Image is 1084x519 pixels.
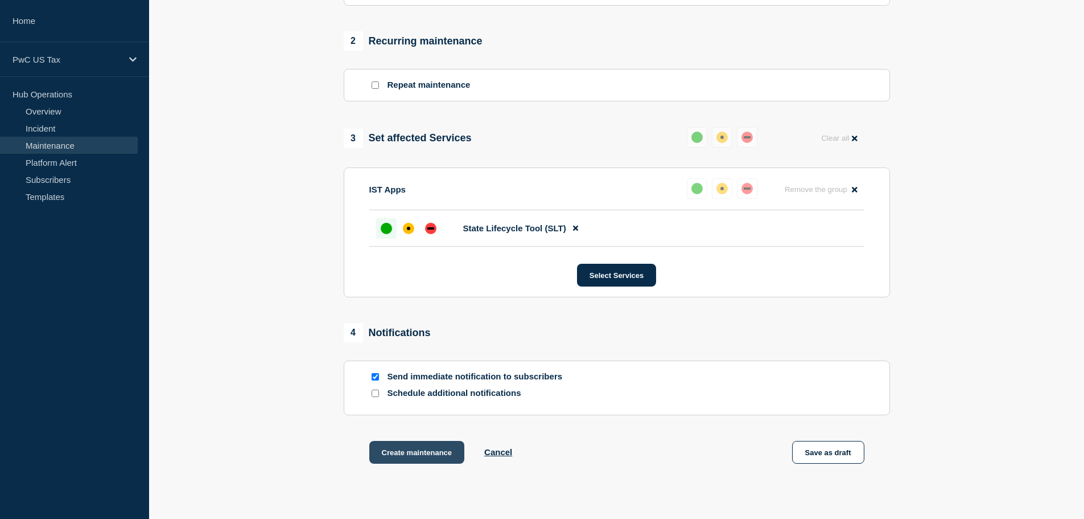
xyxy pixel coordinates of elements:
[425,223,436,234] div: down
[344,129,363,148] span: 3
[737,178,757,199] button: down
[369,441,465,464] button: Create maintenance
[372,390,379,397] input: Schedule additional notifications
[691,183,703,194] div: up
[737,127,757,148] button: down
[381,223,392,234] div: up
[785,185,847,194] span: Remove the group
[13,55,122,64] p: PwC US Tax
[687,178,707,199] button: up
[778,178,864,201] button: Remove the group
[388,371,570,382] p: Send immediate notification to subscribers
[403,223,414,234] div: affected
[344,31,363,51] span: 2
[716,183,728,194] div: affected
[344,31,483,51] div: Recurring maintenance
[344,323,431,342] div: Notifications
[814,127,864,149] button: Clear all
[577,264,656,287] button: Select Services
[712,127,732,148] button: affected
[741,183,753,194] div: down
[741,132,753,143] div: down
[463,223,566,233] span: State Lifecycle Tool (SLT)
[372,373,379,381] input: Send immediate notification to subscribers
[369,185,406,194] p: IST Apps
[687,127,707,148] button: up
[344,129,472,148] div: Set affected Services
[388,388,570,399] p: Schedule additional notifications
[484,447,512,457] button: Cancel
[372,81,379,89] input: Repeat maintenance
[344,323,363,342] span: 4
[388,80,471,91] p: Repeat maintenance
[712,178,732,199] button: affected
[691,132,703,143] div: up
[792,441,864,464] button: Save as draft
[716,132,728,143] div: affected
